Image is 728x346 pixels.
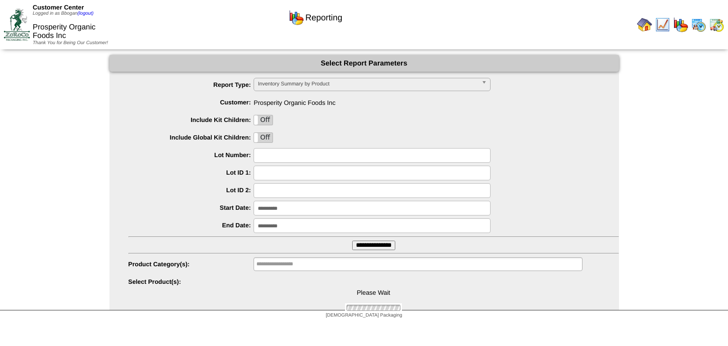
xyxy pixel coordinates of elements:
span: Logged in as Bbogan [33,11,93,16]
div: Please Wait [128,275,619,312]
span: Prosperity Organic Foods Inc [33,23,96,40]
img: graph.gif [289,10,304,25]
span: Thank You for Being Our Customer! [33,40,108,46]
label: Lot Number: [128,151,254,159]
div: OnOff [254,132,273,143]
div: OnOff [254,115,273,125]
label: Select Product(s): [128,278,254,285]
img: line_graph.gif [655,17,670,32]
span: Reporting [305,13,342,23]
img: ajax-loader.gif [345,303,402,312]
label: Include Kit Children: [128,116,254,123]
label: Lot ID 2: [128,187,254,194]
img: ZoRoCo_Logo(Green%26Foil)%20jpg.webp [4,9,30,40]
img: graph.gif [673,17,688,32]
span: Customer Center [33,4,84,11]
span: Prosperity Organic Foods Inc [128,95,619,106]
label: Include Global Kit Children: [128,134,254,141]
a: (logout) [78,11,94,16]
img: calendarprod.gif [691,17,706,32]
label: Lot ID 1: [128,169,254,176]
label: Report Type: [128,81,254,88]
label: End Date: [128,222,254,229]
img: calendarinout.gif [709,17,724,32]
label: Product Category(s): [128,261,254,268]
span: [DEMOGRAPHIC_DATA] Packaging [326,313,402,318]
label: Off [254,133,273,142]
label: Customer: [128,99,254,106]
label: Start Date: [128,204,254,211]
label: Off [254,115,273,125]
div: Select Report Parameters [109,55,619,72]
img: home.gif [637,17,652,32]
span: Inventory Summary by Product [258,78,478,90]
